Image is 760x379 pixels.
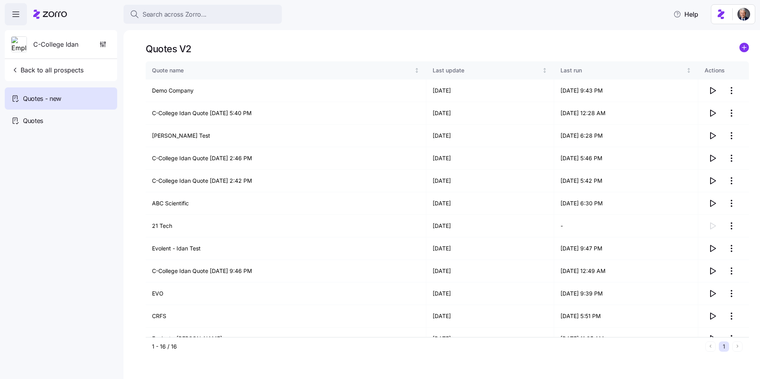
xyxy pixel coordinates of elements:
td: [DATE] 5:46 PM [554,147,698,170]
td: [DATE] [426,237,554,260]
td: Demo Company [146,80,426,102]
div: Last run [560,66,685,75]
button: Previous page [705,341,716,352]
span: Quotes - new [23,94,61,104]
td: [DATE] [426,80,554,102]
td: C-College Idan Quote [DATE] 2:42 PM [146,170,426,192]
img: 1dcb4e5d-e04d-4770-96a8-8d8f6ece5bdc-1719926415027.jpeg [737,8,750,21]
button: Search across Zorro... [123,5,282,24]
td: [DATE] [426,147,554,170]
div: Not sorted [414,68,420,73]
td: [DATE] 9:43 PM [554,80,698,102]
button: Help [667,6,705,22]
button: Back to all prospects [8,62,87,78]
td: Evolent - [PERSON_NAME] [146,328,426,350]
td: [DATE] 9:39 PM [554,282,698,305]
td: [DATE] [426,260,554,282]
button: Next page [732,341,743,352]
td: [DATE] 12:49 AM [554,260,698,282]
span: C-College Idan [33,40,78,49]
td: CRFS [146,305,426,328]
td: 21 Tech [146,215,426,237]
td: C-College Idan Quote [DATE] 2:46 PM [146,147,426,170]
td: [DATE] 5:42 PM [554,170,698,192]
td: [DATE] [426,215,554,237]
td: C-College Idan Quote [DATE] 9:46 PM [146,260,426,282]
td: C-College Idan Quote [DATE] 5:40 PM [146,102,426,125]
td: [DATE] 5:51 PM [554,305,698,328]
a: Quotes [5,110,117,132]
h1: Quotes V2 [146,43,192,55]
td: - [554,215,698,237]
td: [DATE] 6:30 PM [554,192,698,215]
div: 1 - 16 / 16 [152,343,702,351]
td: ABC Scientific [146,192,426,215]
span: Help [673,9,698,19]
div: Quote name [152,66,412,75]
td: [DATE] [426,328,554,350]
th: Last runNot sorted [554,61,698,80]
span: Quotes [23,116,43,126]
td: [DATE] [426,282,554,305]
div: Not sorted [542,68,547,73]
td: Evolent - Idan Test [146,237,426,260]
a: add icon [739,43,749,55]
td: [DATE] 12:28 AM [554,102,698,125]
td: [DATE] [426,192,554,215]
td: [DATE] [426,305,554,328]
span: Search across Zorro... [142,9,207,19]
span: Back to all prospects [11,65,84,75]
td: EVO [146,282,426,305]
svg: add icon [739,43,749,52]
td: [PERSON_NAME] Test [146,125,426,147]
td: [DATE] [426,102,554,125]
td: [DATE] 11:35 AM [554,328,698,350]
td: [DATE] 6:28 PM [554,125,698,147]
td: [DATE] [426,170,554,192]
button: 1 [719,341,729,352]
img: Employer logo [11,37,27,53]
div: Actions [705,66,743,75]
th: Last updateNot sorted [426,61,554,80]
td: [DATE] [426,125,554,147]
div: Last update [433,66,541,75]
a: Quotes - new [5,87,117,110]
td: [DATE] 9:47 PM [554,237,698,260]
div: Not sorted [686,68,692,73]
th: Quote nameNot sorted [146,61,426,80]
